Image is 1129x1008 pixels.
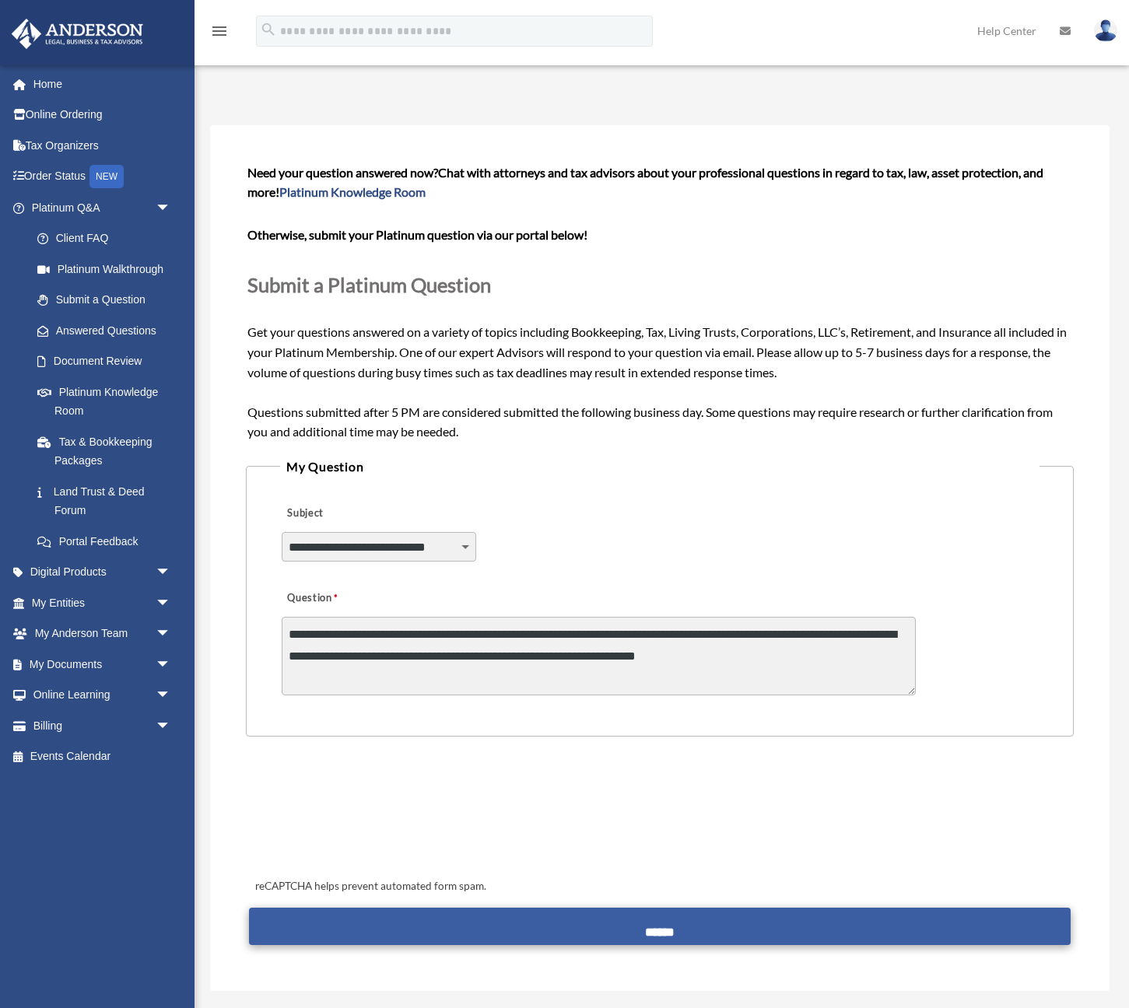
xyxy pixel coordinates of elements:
[247,165,438,180] span: Need your question answered now?
[247,227,587,242] b: Otherwise, submit your Platinum question via our portal below!
[156,618,187,650] span: arrow_drop_down
[22,315,195,346] a: Answered Questions
[11,710,195,741] a: Billingarrow_drop_down
[22,285,187,316] a: Submit a Question
[260,21,277,38] i: search
[22,376,195,426] a: Platinum Knowledge Room
[7,19,148,49] img: Anderson Advisors Platinum Portal
[156,192,187,224] span: arrow_drop_down
[282,588,402,610] label: Question
[279,184,426,199] a: Platinum Knowledge Room
[210,22,229,40] i: menu
[156,649,187,681] span: arrow_drop_down
[156,680,187,712] span: arrow_drop_down
[11,130,195,161] a: Tax Organizers
[11,618,195,649] a: My Anderson Teamarrow_drop_down
[22,346,195,377] a: Document Review
[22,476,195,526] a: Land Trust & Deed Forum
[11,741,195,772] a: Events Calendar
[11,68,195,100] a: Home
[22,526,195,557] a: Portal Feedback
[249,877,1071,896] div: reCAPTCHA helps prevent automated form spam.
[11,649,195,680] a: My Documentsarrow_drop_down
[156,587,187,619] span: arrow_drop_down
[11,587,195,618] a: My Entitiesarrow_drop_down
[247,165,1072,439] span: Get your questions answered on a variety of topics including Bookkeeping, Tax, Living Trusts, Cor...
[11,680,195,711] a: Online Learningarrow_drop_down
[251,785,487,845] iframe: reCAPTCHA
[11,100,195,131] a: Online Ordering
[280,456,1040,478] legend: My Question
[156,710,187,742] span: arrow_drop_down
[1094,19,1117,42] img: User Pic
[247,273,491,296] span: Submit a Platinum Question
[11,192,195,223] a: Platinum Q&Aarrow_drop_down
[282,503,430,525] label: Subject
[89,165,124,188] div: NEW
[22,254,195,285] a: Platinum Walkthrough
[22,426,195,476] a: Tax & Bookkeeping Packages
[247,165,1043,200] span: Chat with attorneys and tax advisors about your professional questions in regard to tax, law, ass...
[156,557,187,589] span: arrow_drop_down
[210,27,229,40] a: menu
[11,557,195,588] a: Digital Productsarrow_drop_down
[22,223,195,254] a: Client FAQ
[11,161,195,193] a: Order StatusNEW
